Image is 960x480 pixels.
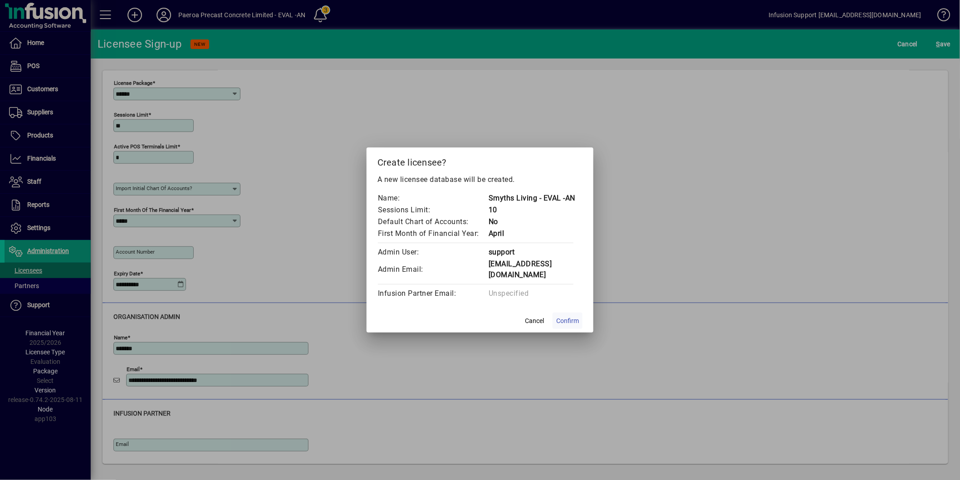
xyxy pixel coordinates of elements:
td: Default Chart of Accounts: [377,216,488,228]
td: Name: [377,192,488,204]
td: Smyths Living - EVAL -AN [488,192,583,204]
td: First Month of Financial Year: [377,228,488,240]
span: 10 [489,206,497,214]
span: Cancel [525,316,544,326]
td: support [488,246,583,258]
button: Cancel [520,313,549,329]
span: Unspecified [489,289,529,298]
td: [EMAIL_ADDRESS][DOMAIN_NAME] [488,258,583,281]
span: Confirm [556,316,579,326]
h2: Create licensee? [367,147,593,174]
td: No [488,216,583,228]
td: Infusion Partner Email: [377,288,488,299]
td: Admin Email: [377,258,488,281]
td: April [488,228,583,240]
td: Sessions Limit: [377,204,488,216]
button: Confirm [553,313,583,329]
p: A new licensee database will be created. [377,174,583,185]
td: Admin User: [377,246,488,258]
